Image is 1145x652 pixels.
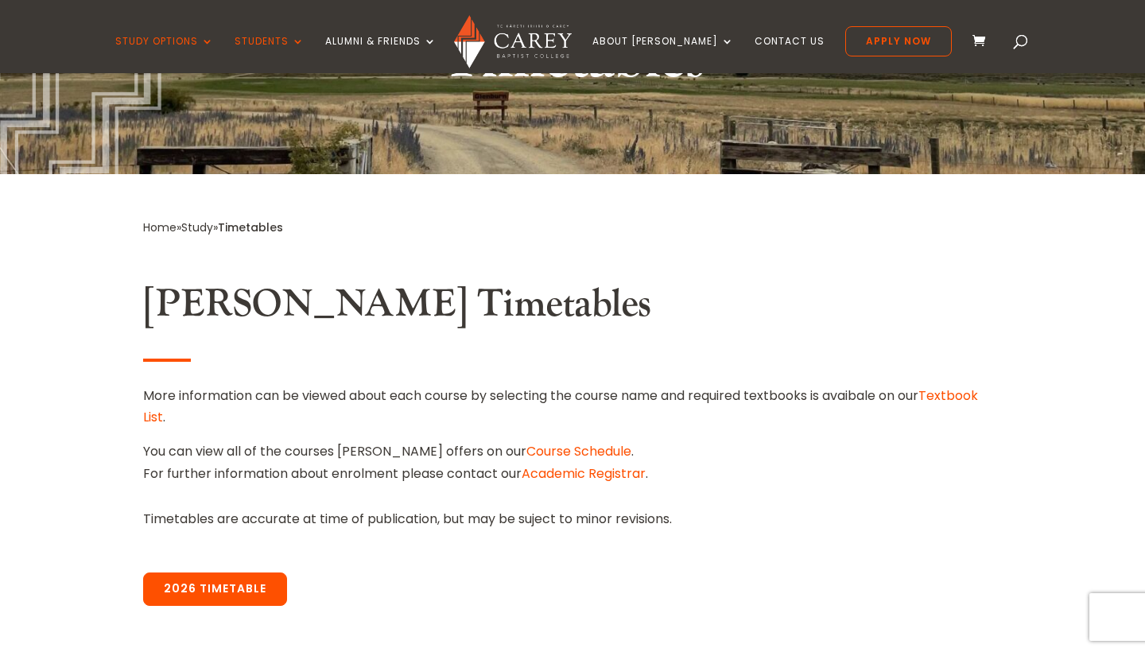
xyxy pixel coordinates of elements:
[143,440,1002,483] p: You can view all of the courses [PERSON_NAME] offers on our . For further information about enrol...
[325,36,437,73] a: Alumni & Friends
[143,219,283,235] span: » »
[592,36,734,73] a: About [PERSON_NAME]
[755,36,825,73] a: Contact Us
[143,508,1002,530] p: Timetables are accurate at time of publication, but may be suject to minor revisions.
[143,281,1002,336] h2: [PERSON_NAME] Timetables
[454,15,571,68] img: Carey Baptist College
[181,219,213,235] a: Study
[526,442,631,460] a: Course Schedule
[845,26,952,56] a: Apply Now
[522,464,646,483] a: Academic Registrar
[143,385,1002,440] p: More information can be viewed about each course by selecting the course name and required textbo...
[143,572,287,606] a: 2026 Timetable
[115,36,214,73] a: Study Options
[218,219,283,235] span: Timetables
[235,36,305,73] a: Students
[143,219,177,235] a: Home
